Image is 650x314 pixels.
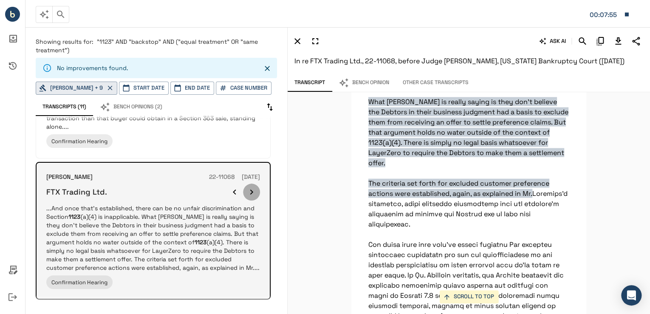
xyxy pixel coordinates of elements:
button: Bench Opinion [332,74,396,92]
span: Showing results for: [36,38,93,45]
span: Confirmation Hearing [51,279,107,286]
button: [PERSON_NAME] + 9 [36,82,117,95]
p: No improvements found. [57,64,128,72]
button: Matter: 107629.0001 [585,6,634,23]
button: Case Number [216,82,271,95]
button: Download Transcript [611,34,625,48]
span: In re FTX Trading Ltd., 22-11068, before Judge [PERSON_NAME], [US_STATE] Bankruptcy Court ([DATE]) [294,57,625,65]
button: End Date [170,82,214,95]
button: Share Transcript [629,34,643,48]
button: SCROLL TO TOP [439,290,498,303]
button: Transcript [288,74,332,92]
em: 1123 [68,213,81,221]
button: Transcripts (11) [36,98,93,116]
button: Start Date [119,82,169,95]
span: Confirmation Hearing [51,138,107,145]
button: Close [261,62,274,75]
div: Matter: 107629.0001 [590,9,619,20]
span: And once that's established, there can be no unfair discrimination and Section 1123(a)(4) is inap... [368,46,568,198]
button: Bench Opinions (2) [93,98,169,116]
button: Other Case Transcripts [396,74,475,92]
p: ...And once that's established, there can be no unfair discrimination and Section (a)(4) is inapp... [46,204,260,272]
button: ASK AI [537,34,568,48]
div: Open Intercom Messenger [621,285,642,306]
h6: 22-11068 [209,173,235,182]
h6: [DATE] [242,173,260,182]
button: Copy Citation [593,34,608,48]
button: Search [575,34,590,48]
h6: [PERSON_NAME] [46,173,93,182]
em: 1123 [195,238,207,246]
span: "1123" AND "backstop" AND ("equal treatment" OR "same treatment") [36,38,258,54]
h6: FTX Trading Ltd. [46,187,107,197]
